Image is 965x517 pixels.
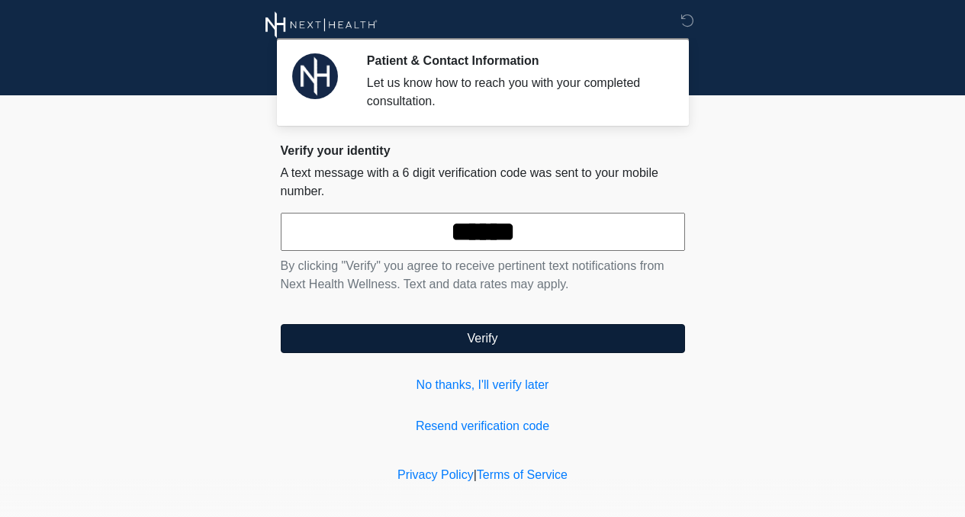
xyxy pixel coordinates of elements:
h2: Patient & Contact Information [367,53,662,68]
a: | [474,468,477,481]
h2: Verify your identity [281,143,685,158]
img: Agent Avatar [292,53,338,99]
a: Privacy Policy [397,468,474,481]
img: Next Health Wellness Logo [265,11,378,38]
a: Terms of Service [477,468,568,481]
a: No thanks, I'll verify later [281,376,685,394]
p: By clicking "Verify" you agree to receive pertinent text notifications from Next Health Wellness.... [281,257,685,294]
div: Let us know how to reach you with your completed consultation. [367,74,662,111]
p: A text message with a 6 digit verification code was sent to your mobile number. [281,164,685,201]
button: Verify [281,324,685,353]
a: Resend verification code [281,417,685,435]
